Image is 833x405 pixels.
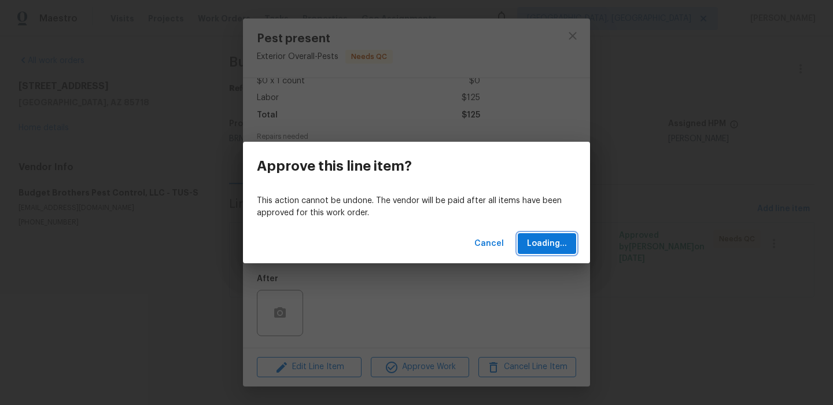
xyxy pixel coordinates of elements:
[257,158,412,174] h3: Approve this line item?
[470,233,508,255] button: Cancel
[257,195,576,219] p: This action cannot be undone. The vendor will be paid after all items have been approved for this...
[474,237,504,251] span: Cancel
[518,233,576,255] button: Loading...
[527,237,567,251] span: Loading...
